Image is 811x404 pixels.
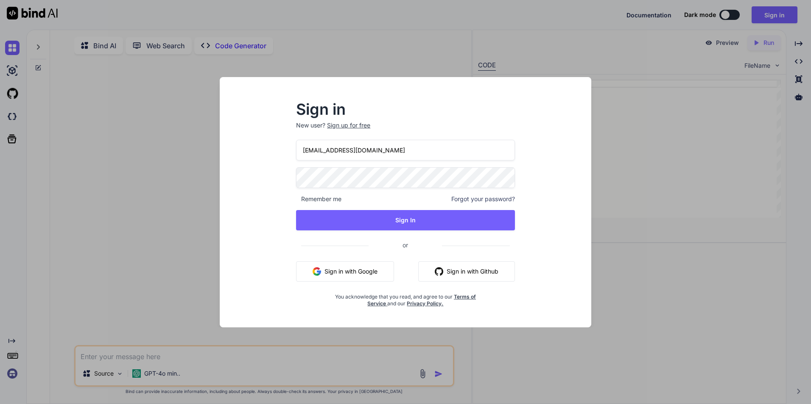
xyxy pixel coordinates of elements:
[296,140,515,160] input: Login or Email
[296,195,341,203] span: Remember me
[296,210,515,230] button: Sign In
[418,261,515,282] button: Sign in with Github
[296,261,394,282] button: Sign in with Google
[313,267,321,276] img: google
[367,293,476,307] a: Terms of Service
[369,235,442,255] span: or
[333,288,478,307] div: You acknowledge that you read, and agree to our and our
[296,102,515,116] h2: Sign in
[296,121,515,140] p: New user?
[407,300,443,307] a: Privacy Policy.
[435,267,443,276] img: github
[327,121,370,130] div: Sign up for free
[451,195,515,203] span: Forgot your password?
